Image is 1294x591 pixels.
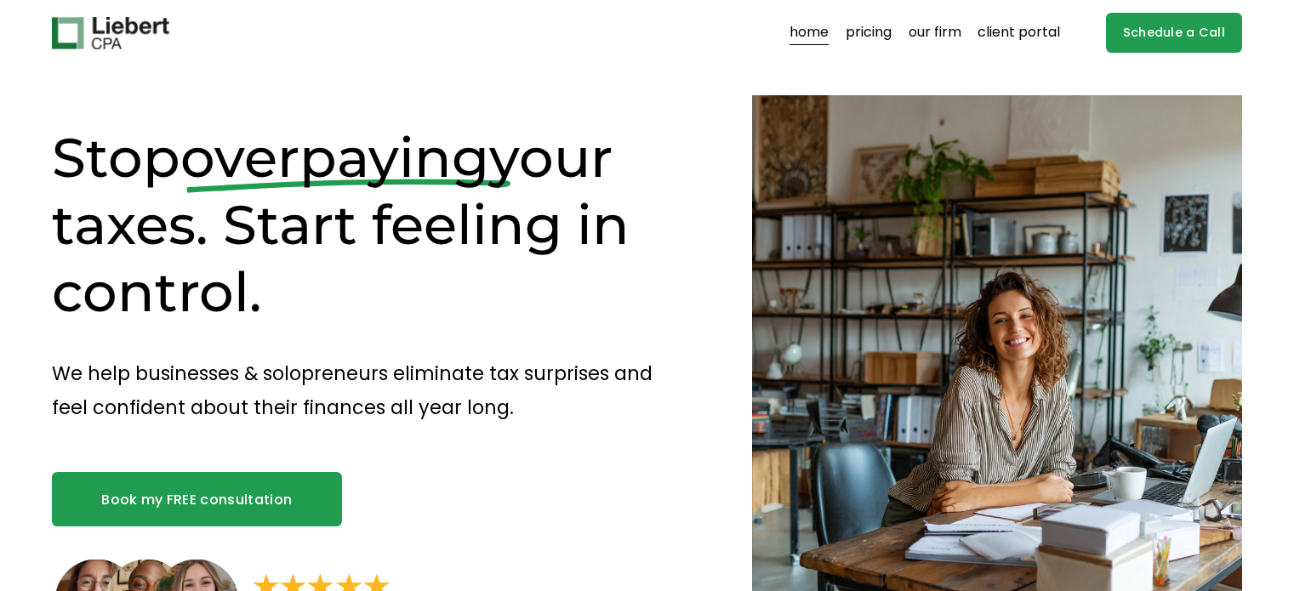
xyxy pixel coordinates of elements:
[52,472,342,526] a: Book my FREE consultation
[52,124,692,326] h1: Stop your taxes. Start feeling in control.
[1106,13,1243,53] a: Schedule a Call
[909,20,961,47] a: our firm
[978,20,1060,47] a: client portal
[846,20,892,47] a: pricing
[52,356,692,425] p: We help businesses & solopreneurs eliminate tax surprises and feel confident about their finances...
[180,124,489,190] span: overpaying
[790,20,829,47] a: home
[52,17,169,49] img: Liebert CPA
